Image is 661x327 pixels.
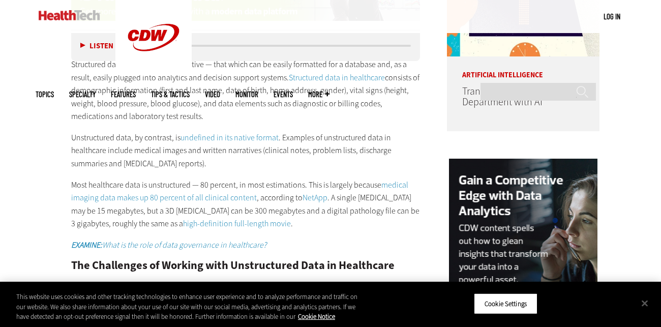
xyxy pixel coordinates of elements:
[69,91,96,98] span: Specialty
[181,132,279,143] a: undefined in its native format
[205,91,220,98] a: Video
[71,240,266,250] a: EXAMINE:What is the role of data governance in healthcare?
[474,293,537,314] button: Cookie Settings
[151,91,190,98] a: Tips & Tactics
[102,240,266,250] em: What is the role of data governance in healthcare?
[298,312,335,321] a: More information about your privacy
[604,11,620,22] div: User menu
[16,292,364,322] div: This website uses cookies and other tracking technologies to enhance user experience and to analy...
[183,218,291,229] a: high-definition full-length movie
[71,279,420,318] p: Unstructured data is immensely valuable to healthcare. “If you approach it from a high level, cli...
[462,84,581,109] a: Transforming the Emergency Department with AI
[71,179,420,230] p: Most healthcare data is unstructured — 80 percent, in most estimations. This is largely because ,...
[274,91,293,98] a: Events
[235,91,258,98] a: MonITor
[71,240,102,250] em: EXAMINE:
[39,10,100,20] img: Home
[308,91,329,98] span: More
[303,192,327,203] a: NetApp
[115,67,192,78] a: CDW
[604,12,620,21] a: Log in
[36,91,54,98] span: Topics
[634,292,656,314] button: Close
[71,260,420,271] h2: The Challenges of Working with Unstructured Data in Healthcare
[71,131,420,170] p: Unstructured data, by contrast, is . Examples of unstructured data in healthcare include medical ...
[111,91,136,98] a: Features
